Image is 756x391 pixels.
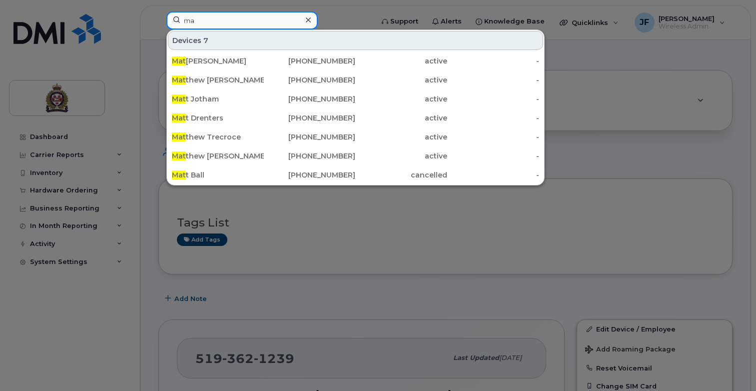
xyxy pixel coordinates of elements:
[168,90,543,108] a: Matt Jotham[PHONE_NUMBER]active-
[264,170,356,180] div: [PHONE_NUMBER]
[172,113,186,122] span: Mat
[168,71,543,89] a: Matthew [PERSON_NAME][PHONE_NUMBER]active-
[172,132,264,142] div: thew Trecroce
[355,151,447,161] div: active
[172,151,186,160] span: Mat
[172,56,186,65] span: Mat
[355,170,447,180] div: cancelled
[447,132,539,142] div: -
[355,132,447,142] div: active
[355,113,447,123] div: active
[172,56,264,66] div: [PERSON_NAME]
[168,52,543,70] a: Mat[PERSON_NAME][PHONE_NUMBER]active-
[264,151,356,161] div: [PHONE_NUMBER]
[447,94,539,104] div: -
[264,75,356,85] div: [PHONE_NUMBER]
[264,113,356,123] div: [PHONE_NUMBER]
[168,128,543,146] a: Matthew Trecroce[PHONE_NUMBER]active-
[355,75,447,85] div: active
[264,132,356,142] div: [PHONE_NUMBER]
[172,170,264,180] div: t Ball
[172,94,186,103] span: Mat
[355,94,447,104] div: active
[447,113,539,123] div: -
[172,151,264,161] div: thew [PERSON_NAME]
[264,94,356,104] div: [PHONE_NUMBER]
[172,113,264,123] div: t Drenters
[447,56,539,66] div: -
[355,56,447,66] div: active
[168,109,543,127] a: Matt Drenters[PHONE_NUMBER]active-
[172,132,186,141] span: Mat
[447,170,539,180] div: -
[203,35,208,45] span: 7
[447,75,539,85] div: -
[168,147,543,165] a: Matthew [PERSON_NAME][PHONE_NUMBER]active-
[172,75,186,84] span: Mat
[168,31,543,50] div: Devices
[172,170,186,179] span: Mat
[172,94,264,104] div: t Jotham
[447,151,539,161] div: -
[172,75,264,85] div: thew [PERSON_NAME]
[264,56,356,66] div: [PHONE_NUMBER]
[168,166,543,184] a: Matt Ball[PHONE_NUMBER]cancelled-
